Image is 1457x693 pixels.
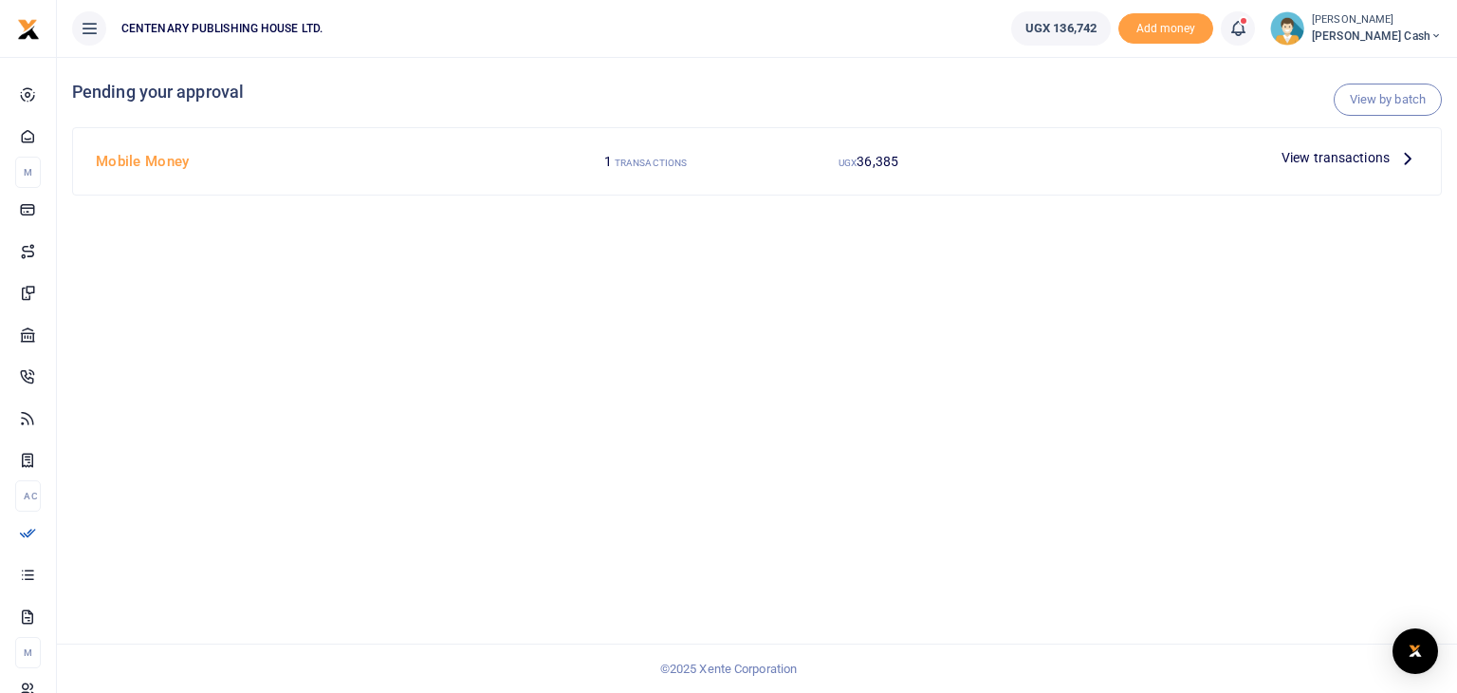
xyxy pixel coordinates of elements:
li: M [15,637,41,668]
span: 36,385 [857,154,898,169]
small: [PERSON_NAME] [1312,12,1442,28]
span: UGX 136,742 [1025,19,1097,38]
span: View transactions [1282,147,1390,168]
a: UGX 136,742 [1011,11,1111,46]
li: Toup your wallet [1118,13,1213,45]
li: Ac [15,480,41,512]
span: Add money [1118,13,1213,45]
span: [PERSON_NAME] Cash [1312,28,1442,45]
img: logo-small [17,18,40,41]
li: M [15,157,41,188]
h4: Mobile Money [96,151,526,172]
small: TRANSACTIONS [615,158,687,168]
span: 1 [604,154,612,169]
img: profile-user [1270,11,1304,46]
a: Add money [1118,20,1213,34]
a: profile-user [PERSON_NAME] [PERSON_NAME] Cash [1270,11,1442,46]
a: View by batch [1334,84,1442,116]
small: UGX [839,158,857,168]
a: logo-small logo-large logo-large [17,21,40,35]
div: Open Intercom Messenger [1392,628,1438,674]
li: Wallet ballance [1004,11,1118,46]
span: CENTENARY PUBLISHING HOUSE LTD. [114,20,330,37]
h4: Pending your approval [72,82,1442,103]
